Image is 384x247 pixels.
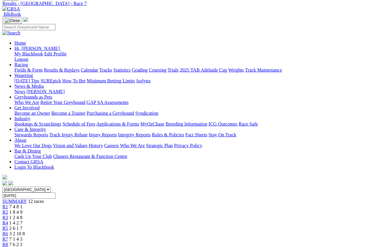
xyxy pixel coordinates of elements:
[118,132,151,137] a: Integrity Reports
[136,78,151,83] a: Isolynx
[2,175,7,180] img: logo-grsa-white.png
[14,143,382,148] div: About
[87,78,135,83] a: Minimum Betting Limits
[2,226,8,231] a: R5
[14,121,382,127] div: Industry
[14,143,52,148] a: We Love Our Dogs
[14,46,61,51] a: Hi, [PERSON_NAME]
[9,215,22,220] span: 1 2 4 8
[99,67,112,73] a: Tracks
[14,73,33,78] a: Wagering
[166,121,207,126] a: Breeding Information
[14,132,382,138] div: Care & Integrity
[9,242,22,247] span: 7 6 2 1
[228,67,244,73] a: Weights
[2,242,8,247] a: R8
[14,154,52,159] a: Cash Up Your Club
[238,121,258,126] a: Race Safe
[44,67,79,73] a: Results & Replays
[132,67,148,73] a: Grading
[2,210,8,215] span: R2
[14,159,43,164] a: Contact GRSA
[40,78,61,83] a: SUREpick
[14,127,46,132] a: Care & Integrity
[146,143,173,148] a: Strategic Plan
[96,121,139,126] a: Applications & Forms
[2,231,8,236] a: R6
[14,57,28,62] a: Logout
[9,210,22,215] span: 1 8 4 9
[245,67,282,73] a: Track Maintenance
[44,51,67,56] a: Edit Profile
[26,89,64,94] a: [PERSON_NAME]
[152,132,184,137] a: Rules & Policies
[9,220,22,225] span: 1 4 2 7
[2,12,21,17] a: BlkBook
[2,24,55,30] input: Search
[87,100,129,105] a: GAP SA Assessments
[135,111,158,116] a: Syndication
[51,111,85,116] a: Become a Trainer
[23,17,28,22] img: logo-grsa-white.png
[14,165,54,170] a: Login To Blackbook
[2,204,8,209] a: R1
[14,67,43,73] a: Fields & Form
[14,89,382,94] div: News & Media
[14,62,28,67] a: Racing
[14,121,61,126] a: Bookings & Scratchings
[14,148,41,153] a: Bar & Dining
[14,46,60,51] span: Hi, [PERSON_NAME]
[14,111,382,116] div: Get Involved
[40,100,85,105] a: Retire Your Greyhound
[5,18,20,23] img: Close
[14,51,43,56] a: My Blackbook
[53,143,87,148] a: Vision and Values
[62,78,86,83] a: How To Bet
[2,6,20,12] img: GRSA
[14,132,48,137] a: Stewards Reports
[14,105,40,110] a: Get Involved
[14,67,382,73] div: Racing
[140,121,164,126] a: MyOzChase
[14,78,39,83] a: [DATE] Tips
[9,237,22,242] span: 7 1 4 3
[2,30,20,36] img: Search
[2,17,22,24] button: Toggle navigation
[14,94,52,100] a: Greyhounds as Pets
[81,67,98,73] a: Calendar
[14,40,26,46] a: Home
[2,181,7,186] img: facebook.svg
[89,132,117,137] a: Injury Reports
[14,84,44,89] a: News & Media
[28,199,44,204] span: 12 races
[14,78,382,84] div: Wagering
[2,215,8,220] span: R3
[14,138,26,143] a: About
[14,100,39,105] a: Who We Are
[4,12,21,17] span: BlkBook
[180,67,227,73] a: 2025 TAB Adelaide Cup
[8,181,13,186] img: twitter.svg
[149,67,166,73] a: Coursing
[174,143,202,148] a: Privacy Policy
[9,231,25,236] span: 3 2 10 8
[208,132,236,137] a: Stay On Track
[185,132,207,137] a: Fact Sheets
[113,67,131,73] a: Statistics
[9,226,22,231] span: 2 6 1 7
[2,237,8,242] span: R7
[53,154,127,159] a: Chasers Restaurant & Function Centre
[2,1,382,6] a: Results - [GEOGRAPHIC_DATA] - Race 7
[49,132,88,137] a: Track Injury Rebate
[14,154,382,159] div: Bar & Dining
[2,199,27,204] a: SUMMARY
[167,67,178,73] a: Trials
[2,220,8,225] a: R4
[14,51,382,62] div: Hi, [PERSON_NAME]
